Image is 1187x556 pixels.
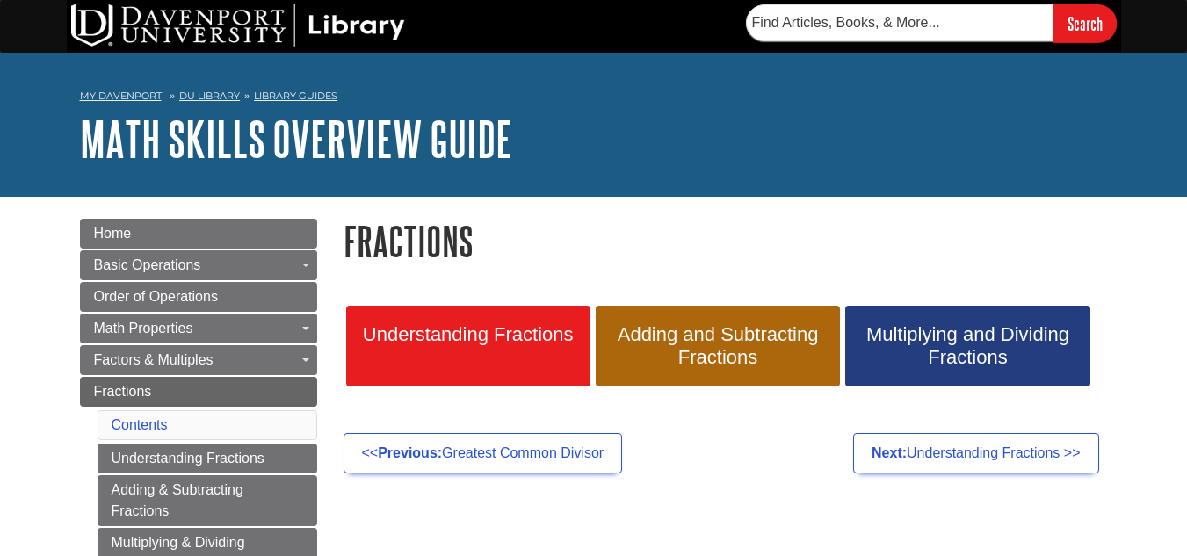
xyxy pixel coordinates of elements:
[858,323,1076,369] span: Multiplying and Dividing Fractions
[359,323,577,346] span: Understanding Fractions
[98,475,317,526] a: Adding & Subtracting Fractions
[80,314,317,343] a: Math Properties
[596,306,840,386] a: Adding and Subtracting Fractions
[112,417,168,432] a: Contents
[746,4,1117,42] form: Searches DU Library's articles, books, and more
[80,345,317,375] a: Factors & Multiples
[94,226,132,241] span: Home
[609,323,827,369] span: Adding and Subtracting Fractions
[94,384,152,399] span: Fractions
[94,289,218,304] span: Order of Operations
[845,306,1089,386] a: Multiplying and Dividing Fractions
[94,321,193,336] span: Math Properties
[80,112,512,166] a: Math Skills Overview Guide
[1053,4,1117,42] input: Search
[80,84,1108,112] nav: breadcrumb
[346,306,590,386] a: Understanding Fractions
[80,89,162,104] a: My Davenport
[872,445,907,460] strong: Next:
[254,90,337,102] a: Library Guides
[98,444,317,473] a: Understanding Fractions
[80,250,317,280] a: Basic Operations
[80,377,317,407] a: Fractions
[80,219,317,249] a: Home
[71,4,405,47] img: DU Library
[344,433,623,473] a: <<Previous:Greatest Common Divisor
[378,445,442,460] strong: Previous:
[94,352,214,367] span: Factors & Multiples
[344,219,1108,264] h1: Fractions
[80,282,317,312] a: Order of Operations
[179,90,240,102] a: DU Library
[853,433,1098,473] a: Next:Understanding Fractions >>
[94,257,201,272] span: Basic Operations
[746,4,1053,41] input: Find Articles, Books, & More...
